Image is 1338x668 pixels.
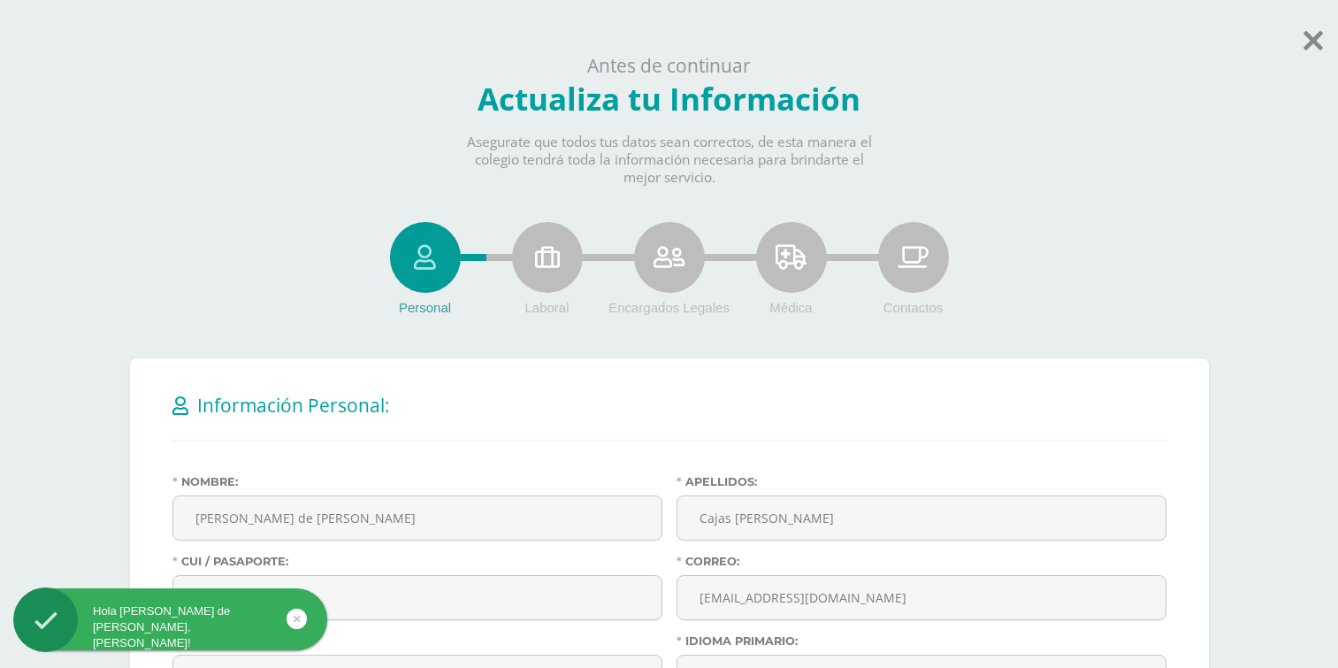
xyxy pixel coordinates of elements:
[677,555,1166,568] label: Correo:
[677,634,1166,648] label: Idioma Primario:
[172,555,662,568] label: CUI / Pasaporte:
[677,496,1166,540] input: Apellidos
[1304,16,1323,58] a: Saltar actualización de datos
[173,496,661,540] input: Nombre
[524,300,569,315] span: Laboral
[587,53,751,78] span: Antes de continuar
[677,475,1166,488] label: Apellidos:
[197,393,390,418] span: Información Personal:
[172,634,662,648] label: Dirección
[13,603,327,652] div: Hola [PERSON_NAME] de [PERSON_NAME], [PERSON_NAME]!
[883,300,944,315] span: Contactos
[172,475,662,488] label: Nombre:
[677,576,1166,619] input: Correo
[452,134,887,187] p: Asegurate que todos tus datos sean correctos, de esta manera el colegio tendrá toda la informació...
[399,300,451,315] span: Personal
[173,576,661,619] input: CUI / Pasaporte
[608,300,730,315] span: Encargados Legales
[769,300,812,315] span: Médica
